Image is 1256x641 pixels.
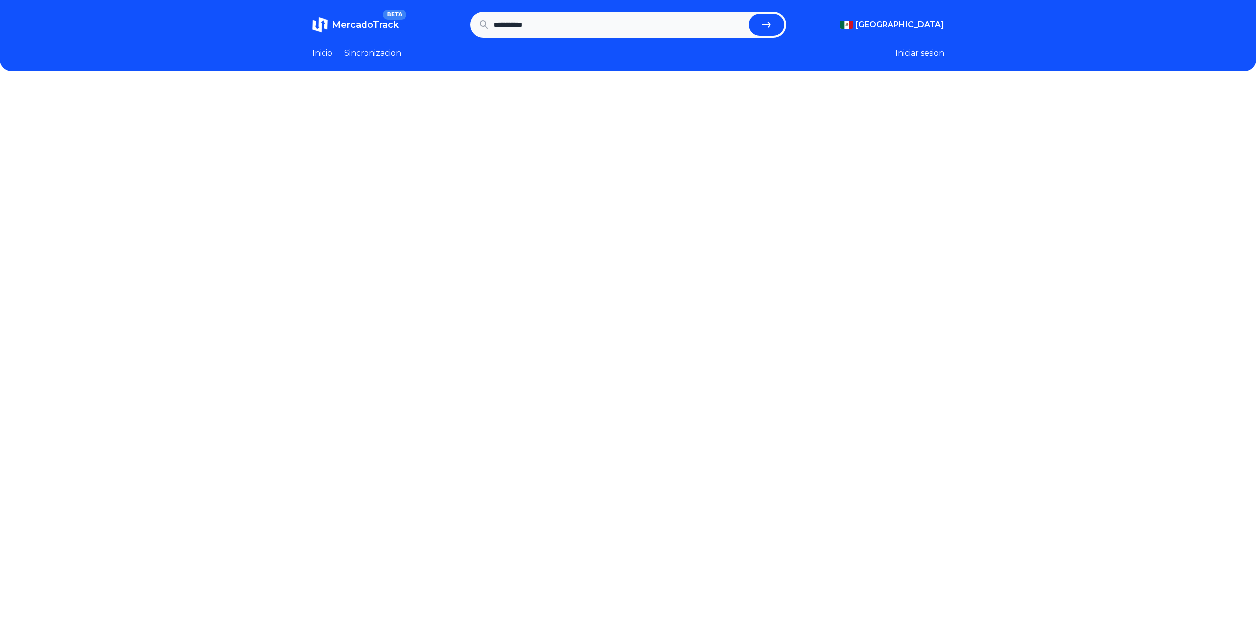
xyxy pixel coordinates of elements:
img: MercadoTrack [312,17,328,33]
a: Inicio [312,47,332,59]
a: Sincronizacion [344,47,401,59]
button: [GEOGRAPHIC_DATA] [840,19,944,31]
a: MercadoTrackBETA [312,17,399,33]
button: Iniciar sesion [895,47,944,59]
img: Mexico [840,21,853,29]
span: BETA [383,10,406,20]
span: MercadoTrack [332,19,399,30]
span: [GEOGRAPHIC_DATA] [855,19,944,31]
